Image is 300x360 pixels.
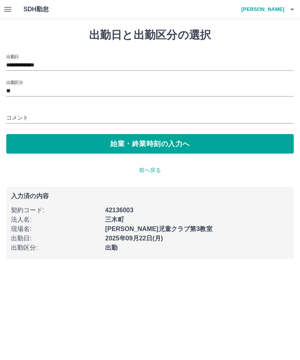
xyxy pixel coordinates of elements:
p: 法人名 : [11,215,100,224]
p: 現場名 : [11,224,100,234]
b: 2025年09月22日(月) [105,235,163,242]
h1: 出勤日と出勤区分の選択 [6,29,294,42]
p: 契約コード : [11,206,100,215]
label: 出勤区分 [6,79,23,85]
p: 前へ戻る [6,166,294,174]
b: 42136003 [105,207,133,213]
p: 入力済の内容 [11,193,289,199]
b: 三木町 [105,216,124,223]
button: 始業・終業時刻の入力へ [6,134,294,154]
label: 出勤日 [6,54,19,59]
p: 出勤区分 : [11,243,100,253]
p: 出勤日 : [11,234,100,243]
b: [PERSON_NAME]児童クラブ第3教室 [105,226,212,232]
b: 出勤 [105,244,118,251]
